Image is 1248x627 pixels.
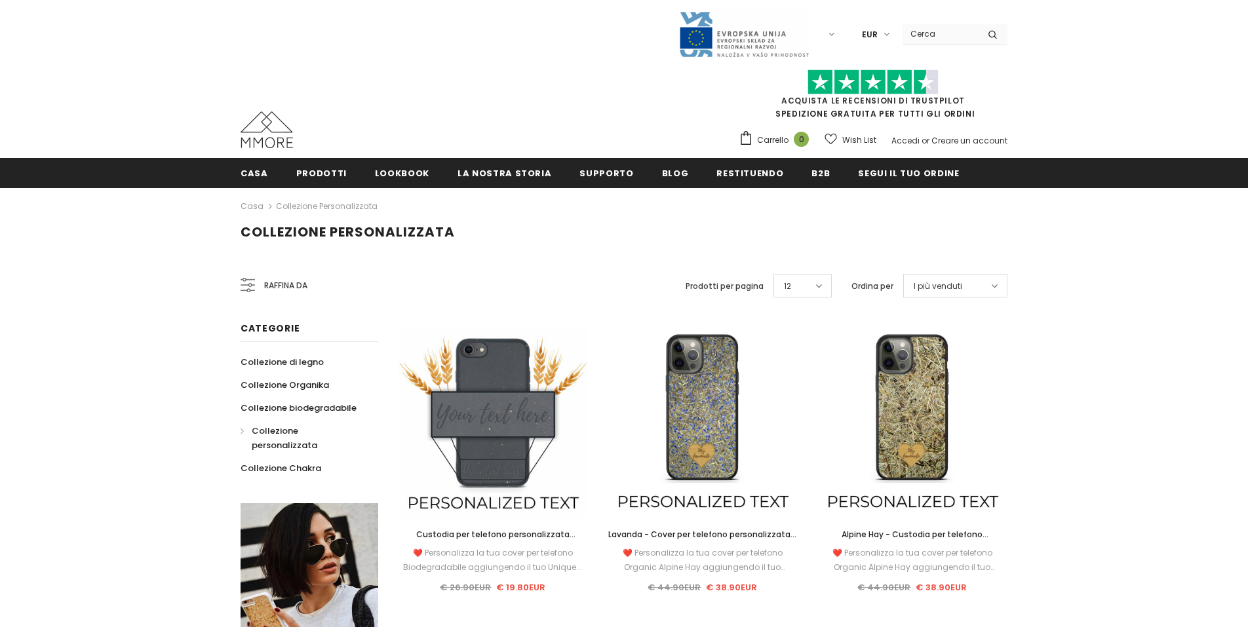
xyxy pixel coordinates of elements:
span: I più venduti [914,280,962,293]
a: Wish List [825,128,876,151]
span: Collezione Chakra [241,462,321,474]
a: Javni Razpis [678,28,809,39]
a: Lavanda - Cover per telefono personalizzata - Regalo personalizzato [608,527,798,542]
span: € 19.80EUR [496,581,545,594]
a: Collezione di legno [241,351,324,373]
a: Collezione biodegradabile [241,396,357,419]
span: supporto [579,167,633,180]
span: € 44.90EUR [648,581,701,594]
a: Casa [241,158,268,187]
a: Restituendo [716,158,783,187]
span: Blog [662,167,689,180]
img: Javni Razpis [678,10,809,58]
span: Collezione biodegradabile [241,402,357,414]
div: ❤️ Personalizza la tua cover per telefono Organic Alpine Hay aggiungendo il tuo Unique... [817,546,1007,575]
span: Custodia per telefono personalizzata biodegradabile - nera [416,529,575,554]
a: Collezione personalizzata [276,200,378,212]
label: Prodotti per pagina [686,280,764,293]
span: € 38.90EUR [706,581,757,594]
span: € 44.90EUR [857,581,910,594]
span: Lavanda - Cover per telefono personalizzata - Regalo personalizzato [608,529,797,554]
a: Segui il tuo ordine [858,158,959,187]
a: Accedi [891,135,920,146]
a: Collezione Organika [241,373,329,396]
span: Alpine Hay - Custodia per telefono personalizzata - Regalo personalizzato [832,529,992,554]
span: Restituendo [716,167,783,180]
a: Custodia per telefono personalizzata biodegradabile - nera [398,527,588,542]
span: Carrello [757,134,789,147]
span: or [922,135,929,146]
span: 0 [794,132,809,147]
a: Blog [662,158,689,187]
a: Collezione personalizzata [241,419,364,457]
span: Raffina da [264,278,307,293]
span: Casa [241,167,268,180]
span: Segui il tuo ordine [858,167,959,180]
span: Collezione personalizzata [241,223,455,241]
span: Prodotti [296,167,347,180]
a: supporto [579,158,633,187]
a: Prodotti [296,158,347,187]
a: B2B [811,158,830,187]
a: Casa [241,199,263,214]
a: Acquista le recensioni di TrustPilot [781,95,965,106]
span: € 26.90EUR [440,581,491,594]
span: 12 [784,280,791,293]
a: Collezione Chakra [241,457,321,480]
span: Collezione Organika [241,379,329,391]
a: La nostra storia [458,158,551,187]
span: Wish List [842,134,876,147]
span: Collezione personalizzata [252,425,317,451]
span: Collezione di legno [241,356,324,368]
a: Lookbook [375,158,429,187]
img: Fidati di Pilot Stars [808,69,939,95]
input: Search Site [903,24,978,43]
span: EUR [862,28,878,41]
a: Creare un account [931,135,1007,146]
span: Lookbook [375,167,429,180]
span: Categorie [241,322,300,335]
label: Ordina per [851,280,893,293]
a: Alpine Hay - Custodia per telefono personalizzata - Regalo personalizzato [817,527,1007,542]
span: € 38.90EUR [916,581,967,594]
div: ❤️ Personalizza la tua cover per telefono Biodegradabile aggiungendo il tuo Unique... [398,546,588,575]
span: B2B [811,167,830,180]
img: Casi MMORE [241,111,293,148]
span: SPEDIZIONE GRATUITA PER TUTTI GLI ORDINI [739,75,1007,119]
a: Carrello 0 [739,130,815,150]
span: La nostra storia [458,167,551,180]
div: ❤️ Personalizza la tua cover per telefono Organic Alpine Hay aggiungendo il tuo Unique... [608,546,798,575]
